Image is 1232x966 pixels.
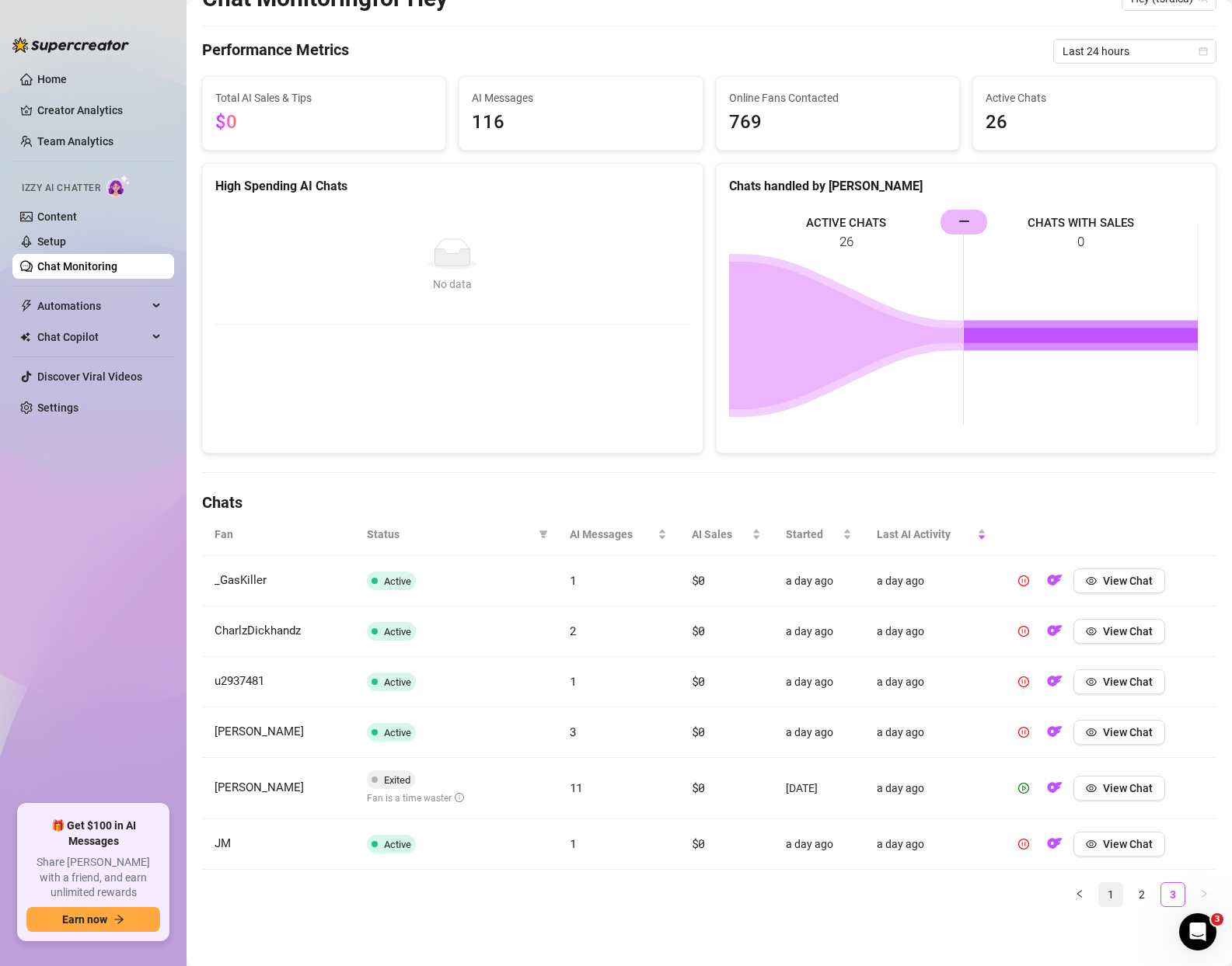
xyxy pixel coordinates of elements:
span: View Chat [1103,625,1153,638]
td: a day ago [773,707,864,758]
div: Izzy Credits, billing & subscription or Affiliate Program 💵 [68,161,286,191]
td: a day ago [864,707,1000,758]
span: JM [215,836,231,850]
span: AI Sales [692,526,749,543]
li: Next Page [1192,882,1216,907]
td: a day ago [864,556,1000,606]
span: eye [1086,839,1097,850]
img: OF [1047,780,1063,795]
span: filter [539,530,548,539]
span: info-circle [455,793,464,802]
span: 1 [570,572,577,588]
a: Settings [37,401,79,414]
img: AI Chatter [106,175,131,197]
span: 1 [570,836,577,851]
span: Online Fans Contacted [729,89,947,106]
span: 769 [729,108,947,137]
th: Last AI Activity [864,513,1000,556]
span: Active Chats [986,89,1203,106]
button: go back [10,6,40,36]
span: [PERSON_NAME] [215,724,304,738]
a: 2 [1130,883,1153,906]
span: eye [1086,575,1097,586]
span: Status [367,526,532,543]
img: OF [1047,724,1063,739]
div: Couldn't send [229,206,298,216]
td: a day ago [864,606,1000,657]
span: Chat Copilot [37,325,148,349]
span: $0 [215,111,237,133]
a: 1 [1099,883,1122,906]
button: Izzy Credits, billing & subscription or Affiliate Program 💵 [20,360,291,405]
div: Profile image for Nir [88,9,113,33]
a: Chat Monitoring [37,260,117,273]
span: _GasKiller [215,573,267,587]
button: Report Bug 🐛 [190,321,291,352]
button: left [1067,882,1092,907]
span: 2 [570,623,577,638]
span: Started [786,526,839,543]
span: pause-circle [1018,626,1029,637]
a: Creator Analytics [37,98,162,123]
span: pause-circle [1018,575,1029,586]
button: View Chat [1073,669,1165,694]
a: Discover Viral Videos [37,370,142,383]
td: a day ago [773,556,864,606]
th: AI Sales [679,513,774,556]
button: View Chat [1073,619,1165,644]
span: View Chat [1103,726,1153,738]
button: OF [1042,669,1067,694]
div: [PERSON_NAME] • [DATE] [25,127,147,136]
span: $0 [692,623,705,638]
td: [DATE] [773,758,864,819]
span: 1 [570,673,577,689]
span: $0 [692,673,705,689]
img: OF [1047,673,1063,689]
button: OF [1042,832,1067,857]
span: Active [384,727,411,738]
span: eye [1086,626,1097,637]
img: OF [1047,836,1063,851]
span: Last 24 hours [1063,40,1207,63]
span: pause-circle [1018,839,1029,850]
span: 3 [570,724,577,739]
li: 3 [1160,882,1185,907]
a: Team Analytics [37,135,113,148]
a: Setup [37,235,66,248]
span: Fan is a time waster [367,793,464,804]
div: Hey, What brings you here [DATE]? [25,99,217,114]
span: pause-circle [1018,727,1029,738]
h4: Performance Metrics [202,39,349,64]
div: Failed message [12,89,298,151]
img: Profile image for Giselle [44,9,69,33]
span: Active [384,626,411,638]
span: 🎁 Get $100 in AI Messages [26,818,160,849]
span: filter [536,523,551,546]
img: Chat Copilot [20,332,30,342]
img: OF [1047,572,1063,588]
span: right [1199,889,1209,898]
li: 2 [1129,882,1154,907]
span: View Chat [1103,575,1153,587]
iframe: Intercom live chat [1179,913,1216,950]
a: OF [1042,729,1067,742]
div: Izzy Credits, billing & subscription or Affiliate Program 💵 [56,151,298,200]
button: Home [243,6,273,36]
div: High Spending AI Chats [215,176,690,196]
td: a day ago [864,758,1000,819]
button: OF [1042,568,1067,593]
span: $0 [692,572,705,588]
span: CharlzDickhandz [215,624,301,638]
button: View Chat [1073,832,1165,857]
li: 1 [1098,882,1123,907]
td: a day ago [773,819,864,870]
div: No data [231,276,675,293]
span: thunderbolt [20,300,33,312]
button: right [1192,882,1216,907]
button: Get started with the Desktop app ⭐️ [68,451,291,482]
span: AI Messages [570,526,654,543]
span: 11 [570,780,583,795]
span: arrow-right [113,914,124,925]
span: pause-circle [1018,676,1029,687]
span: eye [1086,727,1097,738]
